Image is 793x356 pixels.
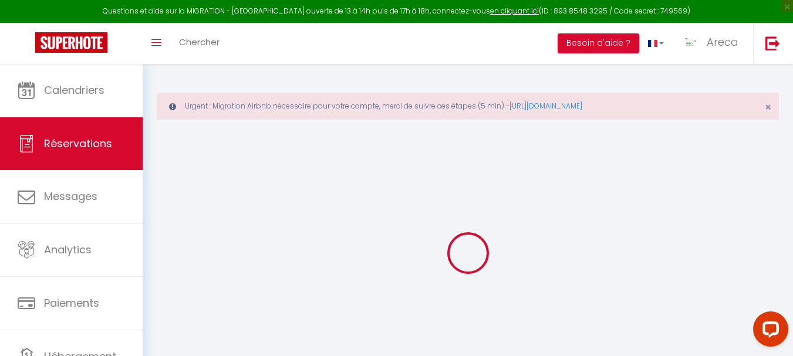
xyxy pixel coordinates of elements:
[44,136,112,151] span: Réservations
[44,189,97,204] span: Messages
[44,83,104,97] span: Calendriers
[765,102,771,113] button: Close
[765,100,771,114] span: ×
[744,307,793,356] iframe: LiveChat chat widget
[490,6,539,16] a: en cliquant ici
[558,33,639,53] button: Besoin d'aide ?
[44,242,92,257] span: Analytics
[681,33,699,51] img: ...
[179,36,220,48] span: Chercher
[170,23,228,64] a: Chercher
[673,23,753,64] a: ... Areca
[765,36,780,50] img: logout
[157,93,779,120] div: Urgent : Migration Airbnb nécessaire pour votre compte, merci de suivre ces étapes (5 min) -
[35,32,107,53] img: Super Booking
[707,35,738,49] span: Areca
[509,101,582,111] a: [URL][DOMAIN_NAME]
[44,296,99,310] span: Paiements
